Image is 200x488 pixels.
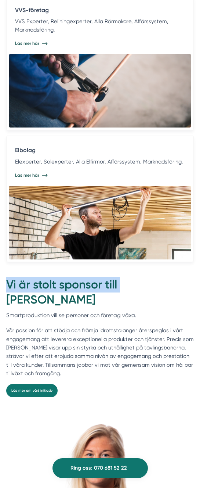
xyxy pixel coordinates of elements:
span: Läs mer här [15,172,39,179]
p: VVS Experter, Reliningexperter, Alla Rörmokare, Affärssystem, Marknadsföring. [15,17,185,35]
span: Läs mer här [15,40,39,47]
img: Digital Marknadsföring till Elbolag [9,186,191,259]
h4: VVS-företag [15,6,185,17]
a: Elbolag Elexperter, Solexperter, Alla Elfirmor, Affärssystem, Marknadsföring. Läs mer här Digital... [6,136,194,262]
p: Smartproduktion vill se personer och företag växa. [6,311,194,323]
p: Elexperter, Solexperter, Alla Elfirmor, Affärssystem, Marknadsföring. [15,158,185,166]
h2: Vi är stolt sponsor till [PERSON_NAME] [6,277,194,311]
p: Vår passion för att stödja och främja idrottstalanger återspeglas i vårt engagemang att leverera ... [6,326,194,378]
h4: Elbolag [15,146,185,157]
span: Ring oss: 070 681 52 22 [70,464,127,473]
img: Digital Marknadsföring till VVS-företag [9,54,191,128]
a: Läs mer om vårt initiativ [6,384,58,397]
a: Ring oss: 070 681 52 22 [52,458,148,478]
